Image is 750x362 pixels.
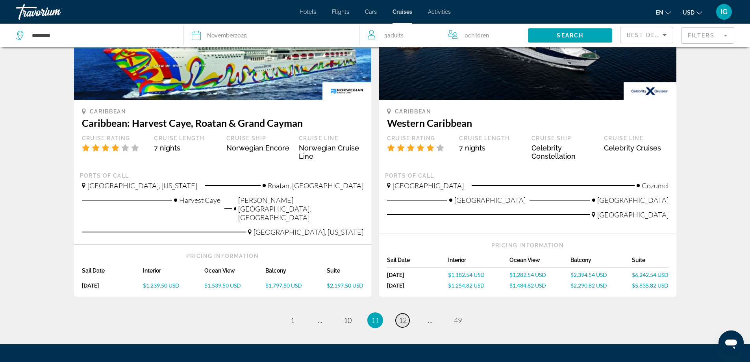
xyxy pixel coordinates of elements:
[226,135,291,142] div: Cruise Ship
[465,30,489,41] span: 0
[154,135,219,142] div: Cruise Length
[90,108,126,115] span: Caribbean
[719,330,744,356] iframe: Button to launch messaging window
[344,316,352,325] span: 10
[454,196,526,204] span: [GEOGRAPHIC_DATA]
[557,32,583,39] span: Search
[570,257,632,267] div: Balcony
[720,8,728,16] span: IG
[387,282,448,289] div: [DATE]
[683,9,694,16] span: USD
[82,252,363,260] div: Pricing Information
[384,30,404,41] span: 3
[299,135,363,142] div: Cruise Line
[531,135,596,142] div: Cruise Ship
[597,196,669,204] span: [GEOGRAPHIC_DATA]
[468,32,489,39] span: Children
[627,30,667,40] mat-select: Sort by
[204,282,241,289] span: $1,539.50 USD
[387,257,448,267] div: Sail Date
[82,117,363,129] h3: Caribbean: Harvest Caye, Roatan & Grand Cayman
[365,9,377,15] a: Cars
[254,228,363,236] span: [GEOGRAPHIC_DATA], [US_STATE]
[393,9,412,15] a: Cruises
[387,242,669,249] div: Pricing Information
[509,282,571,289] a: $1,484.82 USD
[16,2,94,22] a: Travorium
[387,135,452,142] div: Cruise Rating
[448,282,509,289] a: $1,254.82 USD
[604,135,669,142] div: Cruise Line
[327,282,363,289] a: $2,197.50 USD
[192,24,352,47] button: November2025
[82,267,143,278] div: Sail Date
[632,282,669,289] a: $5,835.82 USD
[143,267,204,278] div: Interior
[448,257,509,267] div: Interior
[291,316,294,325] span: 1
[387,117,669,129] h3: Western Caribbean
[642,181,669,190] span: Cozumel
[395,108,431,115] span: Caribbean
[627,32,668,38] span: Best Deals
[179,196,220,204] span: Harvest Caye
[238,196,363,222] span: [PERSON_NAME][GEOGRAPHIC_DATA], [GEOGRAPHIC_DATA]
[387,32,404,39] span: Adults
[332,9,349,15] a: Flights
[570,271,607,278] span: $2,394.54 USD
[327,267,363,278] div: Suite
[681,27,734,44] button: Filter
[448,271,485,278] span: $1,182.54 USD
[74,312,676,328] nav: Pagination
[570,282,607,289] span: $2,290.82 USD
[207,30,247,41] div: 2025
[604,144,669,152] div: Celebrity Cruises
[371,316,379,325] span: 11
[509,257,571,267] div: Ocean View
[154,144,219,152] div: 7 nights
[299,144,363,160] div: Norwegian Cruise Line
[204,267,266,278] div: Ocean View
[656,9,663,16] span: en
[300,9,316,15] a: Hotels
[265,267,327,278] div: Balcony
[683,7,702,18] button: Change currency
[207,32,235,39] span: November
[454,316,462,325] span: 49
[82,135,146,142] div: Cruise Rating
[428,9,451,15] a: Activities
[265,282,327,289] a: $1,797.50 USD
[385,172,670,179] div: Ports of call
[387,271,448,278] div: [DATE]
[656,7,671,18] button: Change language
[632,257,669,267] div: Suite
[570,282,632,289] a: $2,290.82 USD
[360,24,528,47] button: Travelers: 3 adults, 0 children
[509,271,571,278] a: $1,282.54 USD
[226,144,291,152] div: Norwegian Encore
[268,181,363,190] span: Roatan, [GEOGRAPHIC_DATA]
[393,181,464,190] span: [GEOGRAPHIC_DATA]
[509,282,546,289] span: $1,484.82 USD
[87,181,197,190] span: [GEOGRAPHIC_DATA], [US_STATE]
[459,144,524,152] div: 7 nights
[632,271,669,278] span: $6,242.54 USD
[80,172,365,179] div: Ports of call
[714,4,734,20] button: User Menu
[399,316,407,325] span: 12
[531,144,596,160] div: Celebrity Constellation
[597,210,669,219] span: [GEOGRAPHIC_DATA]
[509,271,546,278] span: $1,282.54 USD
[204,282,266,289] a: $1,539.50 USD
[570,271,632,278] a: $2,394.54 USD
[448,282,485,289] span: $1,254.82 USD
[459,135,524,142] div: Cruise Length
[318,316,322,325] span: ...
